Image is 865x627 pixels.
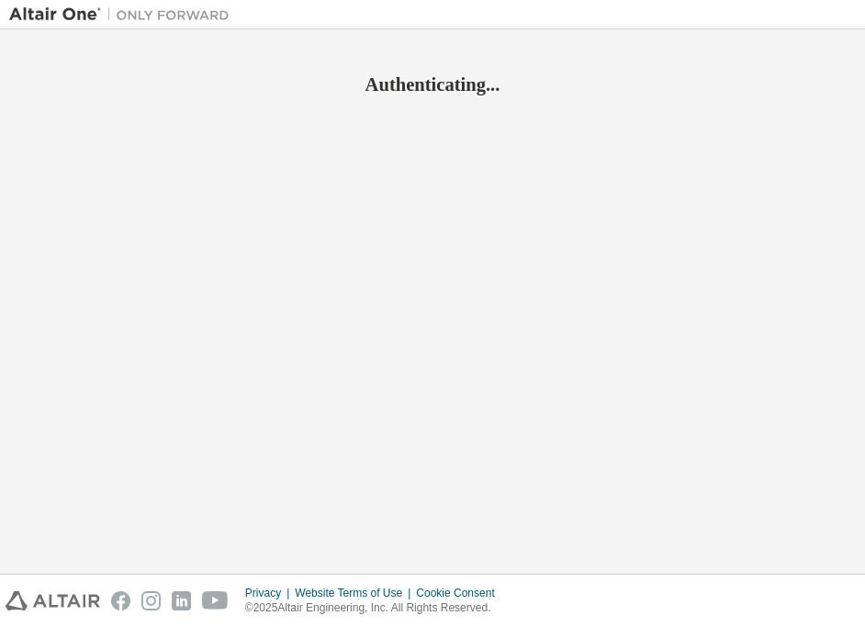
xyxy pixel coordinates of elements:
div: Privacy [245,586,295,600]
img: youtube.svg [202,591,229,610]
h2: Authenticating... [9,73,856,96]
img: Altair One [9,6,239,24]
img: instagram.svg [141,591,161,610]
img: facebook.svg [111,591,130,610]
div: Website Terms of Use [295,586,416,600]
img: linkedin.svg [172,591,191,610]
img: altair_logo.svg [6,591,100,610]
p: © 2025 Altair Engineering, Inc. All Rights Reserved. [245,600,506,616]
div: Cookie Consent [416,586,505,600]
